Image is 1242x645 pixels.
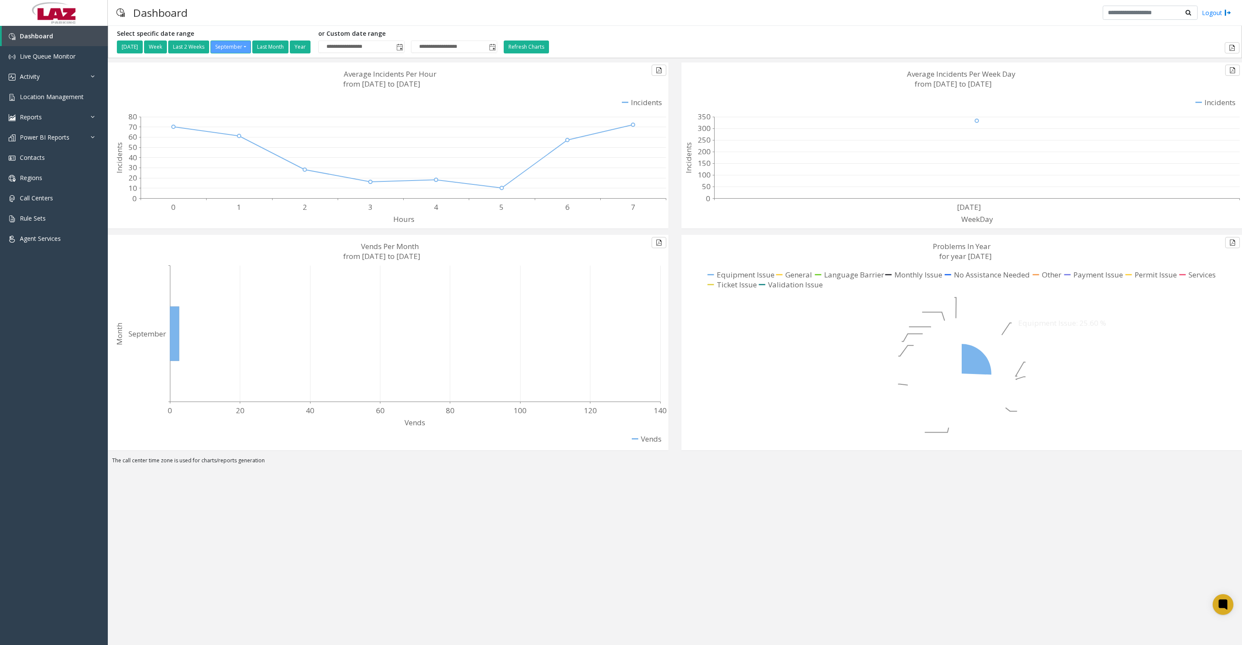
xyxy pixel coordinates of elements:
text: from [DATE] to [DATE] [343,79,420,89]
span: Live Queue Monitor [20,52,75,60]
text: Problems In Year [933,241,991,251]
text: 100 [514,405,527,415]
text: 80 [446,405,455,415]
text: for year [DATE] [939,251,992,261]
text: 40 [306,405,314,415]
img: 'icon' [9,114,16,121]
text: 140 [654,405,667,415]
img: 'icon' [9,236,16,243]
span: Call Centers [20,194,53,202]
button: Week [144,41,167,53]
text: Incidents [684,142,693,173]
button: Year [290,41,310,53]
img: 'icon' [9,134,16,141]
text: 0 [132,193,137,203]
text: 300 [698,123,711,133]
text: 0 [168,405,172,415]
text: 50 [702,181,711,191]
text: Equipment Issue: 25.60 % [1018,318,1106,328]
text: 7 [631,202,635,212]
img: 'icon' [9,215,16,222]
text: 250 [698,135,711,145]
text: from [DATE] to [DATE] [343,251,420,261]
img: 'icon' [9,74,16,81]
span: Regions [20,174,42,182]
text: 30 [129,162,137,172]
img: 'icon' [9,175,16,182]
a: Logout [1202,8,1231,17]
span: Toggle popup [487,41,497,53]
text: 5 [499,202,504,212]
span: Agent Services [20,234,61,243]
text: 120 [584,405,597,415]
text: 100 [698,170,711,180]
img: 'icon' [9,195,16,202]
span: Rule Sets [20,214,46,222]
text: 70 [129,122,137,132]
h5: Select specific date range [117,30,312,37]
span: Toggle popup [395,41,404,53]
text: 80 [129,112,137,122]
text: Average Incidents Per Hour [344,69,436,79]
span: Contacts [20,153,45,162]
img: 'icon' [9,155,16,162]
button: Export to pdf [1225,42,1239,53]
text: [DATE] [957,202,981,212]
button: Export to pdf [1225,65,1240,76]
span: Power BI Reports [20,133,69,141]
button: Export to pdf [1225,237,1240,248]
span: Reports [20,113,42,121]
text: 0 [706,193,710,203]
img: logout [1224,8,1231,17]
text: Month [114,323,124,345]
text: 350 [698,112,711,122]
text: 200 [698,146,711,156]
h5: or Custom date range [318,30,497,37]
text: 20 [129,173,137,183]
span: Dashboard [20,32,53,40]
text: 10 [129,183,137,193]
button: September [210,41,251,53]
button: Refresh Charts [504,41,549,53]
text: 20 [236,405,245,415]
a: Dashboard [2,26,108,46]
button: Last Month [252,41,289,53]
text: 60 [376,405,385,415]
text: Hours [393,214,414,224]
text: Vends [405,418,425,427]
text: 1 [237,202,241,212]
text: 4 [434,202,438,212]
text: 60 [129,132,137,142]
text: Incidents [114,142,124,173]
text: 6 [565,202,570,212]
text: 2 [303,202,307,212]
button: Export to pdf [652,237,666,248]
button: [DATE] [117,41,143,53]
img: 'icon' [9,33,16,40]
text: from [DATE] to [DATE] [915,79,992,89]
text: 150 [698,158,711,168]
text: 50 [129,142,137,152]
button: Last 2 Weeks [168,41,209,53]
div: The call center time zone is used for charts/reports generation [108,457,1242,469]
img: 'icon' [9,94,16,101]
text: WeekDay [961,214,993,224]
span: Location Management [20,93,84,101]
text: September [129,329,166,339]
button: Export to pdf [652,65,666,76]
text: 40 [129,153,137,162]
text: 0 [171,202,176,212]
h3: Dashboard [129,2,192,23]
img: 'icon' [9,53,16,60]
text: Average Incidents Per Week Day [907,69,1016,79]
span: Activity [20,72,40,81]
text: 3 [368,202,373,212]
text: Vends Per Month [361,241,419,251]
img: pageIcon [116,2,125,23]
